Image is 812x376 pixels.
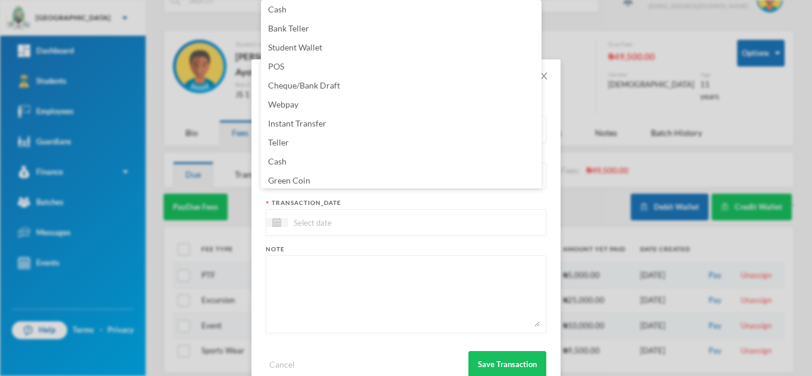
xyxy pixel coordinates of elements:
span: Cash [268,156,287,166]
input: Select date [288,216,388,229]
span: Cash [268,4,287,14]
span: Student Wallet [268,42,322,52]
i: icon: close [539,71,549,81]
button: Cancel [266,358,298,371]
button: Close [527,59,561,93]
span: Bank Teller [268,23,309,33]
span: POS [268,61,284,71]
span: Cheque/Bank Draft [268,80,340,90]
span: Teller [268,137,289,147]
div: Note [266,245,546,254]
span: Green Coin [268,175,310,185]
span: Instant Transfer [268,118,326,128]
span: Webpay [268,99,298,109]
div: transaction_date [266,198,546,207]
